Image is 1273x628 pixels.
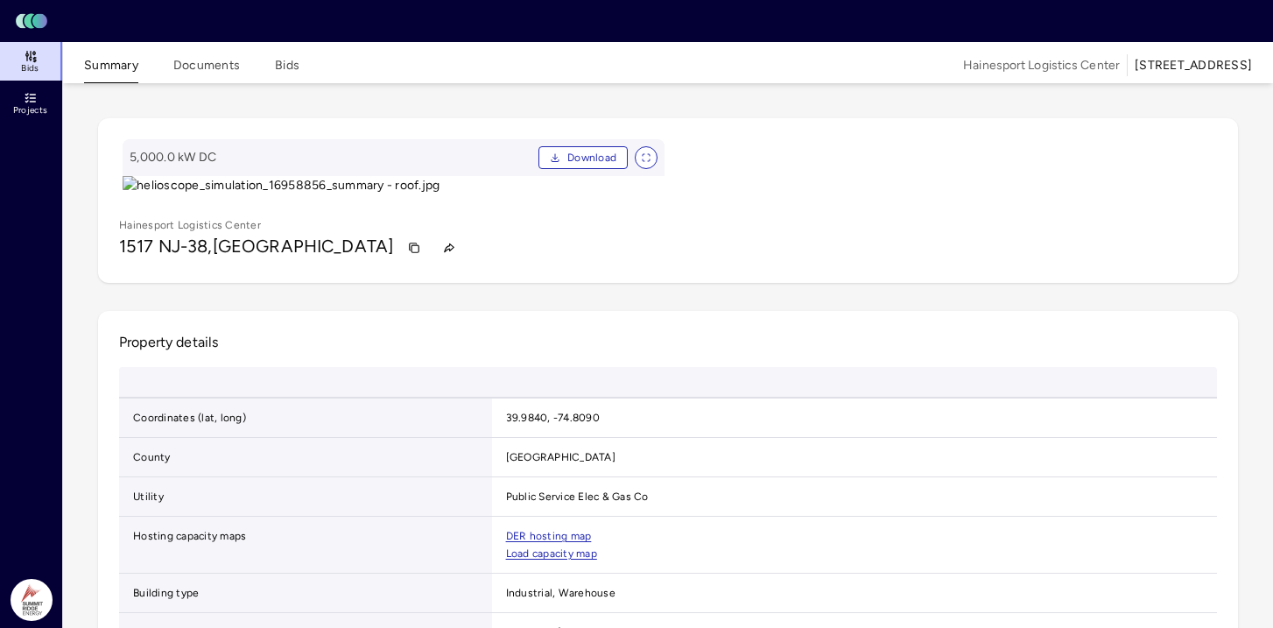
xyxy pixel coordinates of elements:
h2: Property details [119,332,1217,353]
td: [GEOGRAPHIC_DATA] [492,438,1217,477]
span: Hainesport Logistics Center [963,56,1120,75]
a: Load capacity map [506,545,597,562]
td: Public Service Elec & Gas Co [492,477,1217,517]
span: 1517 NJ-38, [119,236,213,257]
td: Hosting capacity maps [119,517,492,574]
a: DER hosting map [506,527,592,545]
button: View full size image [635,146,658,169]
td: Building type [119,574,492,613]
td: Utility [119,477,492,517]
button: Summary [84,56,138,83]
button: Download PDF [538,146,628,169]
span: Projects [13,105,47,116]
p: Hainesport Logistics Center [119,216,261,234]
span: Download [567,149,616,166]
span: 5,000.0 kW DC [130,148,531,167]
button: Bids [275,56,299,83]
div: tabs [84,46,299,83]
td: Coordinates (lat, long) [119,399,492,438]
span: [GEOGRAPHIC_DATA] [213,236,394,257]
img: Summit Ridge Energy [11,579,53,621]
div: [STREET_ADDRESS] [1135,56,1252,75]
td: 39.9840, -74.8090 [492,399,1217,438]
button: Documents [173,56,240,83]
td: Industrial, Warehouse [492,574,1217,613]
span: Bids [21,63,39,74]
img: helioscope_simulation_16958856_summary - roof.jpg [123,176,665,195]
td: County [119,438,492,477]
